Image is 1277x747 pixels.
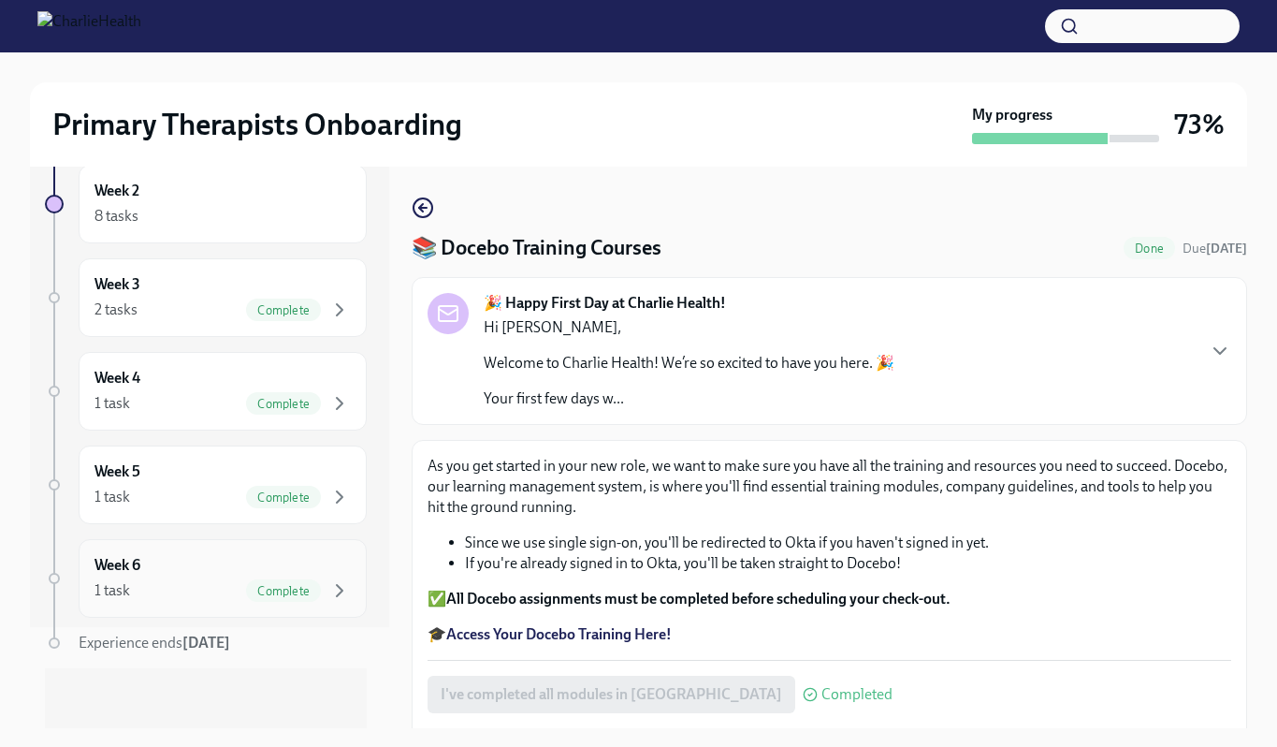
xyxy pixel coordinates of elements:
[1183,241,1247,256] span: Due
[465,533,1231,553] li: Since we use single sign-on, you'll be redirected to Okta if you haven't signed in yet.
[972,105,1052,125] strong: My progress
[94,393,130,414] div: 1 task
[446,590,950,608] strong: All Docebo assignments must be completed before scheduling your check-out.
[428,624,1231,645] p: 🎓
[45,446,367,524] a: Week 51 taskComplete
[94,300,138,320] div: 2 tasks
[45,258,367,337] a: Week 32 tasksComplete
[94,461,140,482] h6: Week 5
[1206,241,1247,256] strong: [DATE]
[94,206,138,227] div: 8 tasks
[484,317,894,338] p: Hi [PERSON_NAME],
[246,491,321,505] span: Complete
[246,303,321,317] span: Complete
[94,580,130,601] div: 1 task
[484,353,894,373] p: Welcome to Charlie Health! We’re so excited to have you here. 🎉
[1124,242,1175,256] span: Done
[246,397,321,411] span: Complete
[446,625,672,643] a: Access Your Docebo Training Here!
[94,487,130,507] div: 1 task
[1174,108,1225,141] h3: 73%
[428,456,1231,518] p: As you get started in your new role, we want to make sure you have all the training and resources...
[182,634,230,652] strong: [DATE]
[94,555,140,576] h6: Week 6
[412,234,661,262] h4: 📚 Docebo Training Courses
[94,181,139,201] h6: Week 2
[484,388,894,409] p: Your first few days w...
[45,539,367,618] a: Week 61 taskComplete
[246,584,321,598] span: Complete
[821,687,892,702] span: Completed
[37,11,141,41] img: CharlieHealth
[428,589,1231,609] p: ✅
[484,293,726,314] strong: 🎉 Happy First Day at Charlie Health!
[79,634,230,652] span: Experience ends
[94,274,140,295] h6: Week 3
[94,368,140,388] h6: Week 4
[52,106,462,143] h2: Primary Therapists Onboarding
[45,352,367,431] a: Week 41 taskComplete
[1183,240,1247,257] span: August 26th, 2025 09:00
[45,165,367,243] a: Week 28 tasks
[465,553,1231,574] li: If you're already signed in to Okta, you'll be taken straight to Docebo!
